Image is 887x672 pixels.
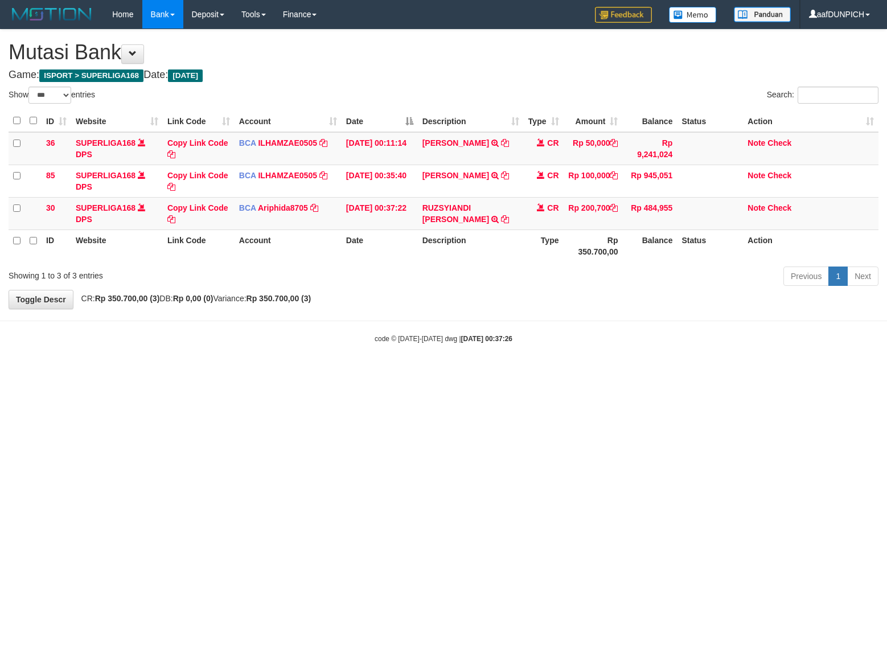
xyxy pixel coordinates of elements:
th: Link Code [163,230,235,262]
span: 36 [46,138,55,147]
a: RUZSYIANDI [PERSON_NAME] [422,203,489,224]
td: DPS [71,165,163,197]
th: Account: activate to sort column ascending [235,110,342,132]
a: ILHAMZAE0505 [258,171,317,180]
a: Check [767,138,791,147]
a: Copy Rp 100,000 to clipboard [610,171,618,180]
td: Rp 100,000 [564,165,623,197]
th: ID [42,230,71,262]
a: Copy Link Code [167,203,228,224]
a: [PERSON_NAME] [422,138,489,147]
th: Description: activate to sort column ascending [418,110,524,132]
a: Copy ILHAMZAE0505 to clipboard [319,171,327,180]
input: Search: [798,87,878,104]
th: Description [418,230,524,262]
span: [DATE] [168,69,203,82]
a: ILHAMZAE0505 [258,138,317,147]
span: BCA [239,171,256,180]
a: SUPERLIGA168 [76,203,135,212]
a: Check [767,171,791,180]
a: Copy Rp 200,700 to clipboard [610,203,618,212]
a: SUPERLIGA168 [76,138,135,147]
strong: [DATE] 00:37:26 [461,335,512,343]
th: Amount: activate to sort column ascending [564,110,623,132]
strong: Rp 0,00 (0) [173,294,213,303]
a: Copy Ariphida8705 to clipboard [310,203,318,212]
th: Account [235,230,342,262]
td: DPS [71,197,163,230]
th: Website [71,230,163,262]
span: CR [547,171,559,180]
span: CR [547,203,559,212]
td: [DATE] 00:37:22 [342,197,418,230]
th: Status [677,230,743,262]
th: Type [524,230,564,262]
a: Note [748,138,765,147]
a: Copy Rp 50,000 to clipboard [610,138,618,147]
label: Show entries [9,87,95,104]
th: Balance [622,230,677,262]
a: Next [847,267,878,286]
a: Note [748,171,765,180]
a: [PERSON_NAME] [422,171,489,180]
th: Status [677,110,743,132]
span: BCA [239,203,256,212]
th: Date: activate to sort column descending [342,110,418,132]
a: Copy Link Code [167,138,228,159]
span: CR [547,138,559,147]
small: code © [DATE]-[DATE] dwg | [375,335,512,343]
td: Rp 945,051 [622,165,677,197]
a: Note [748,203,765,212]
img: panduan.png [734,7,791,22]
td: Rp 200,700 [564,197,623,230]
select: Showentries [28,87,71,104]
span: ISPORT > SUPERLIGA168 [39,69,143,82]
td: [DATE] 00:11:14 [342,132,418,165]
a: Copy SISILIA ARISTA to clipboard [501,138,509,147]
th: ID: activate to sort column ascending [42,110,71,132]
td: Rp 50,000 [564,132,623,165]
div: Showing 1 to 3 of 3 entries [9,265,361,281]
th: Website: activate to sort column ascending [71,110,163,132]
span: 85 [46,171,55,180]
th: Balance [622,110,677,132]
td: Rp 484,955 [622,197,677,230]
img: Button%20Memo.svg [669,7,717,23]
th: Date [342,230,418,262]
th: Rp 350.700,00 [564,230,623,262]
h4: Game: Date: [9,69,878,81]
a: Copy ARDHI SOFIAN to clipboard [501,171,509,180]
a: Check [767,203,791,212]
a: 1 [828,267,848,286]
td: DPS [71,132,163,165]
td: [DATE] 00:35:40 [342,165,418,197]
span: BCA [239,138,256,147]
a: Copy Link Code [167,171,228,191]
th: Link Code: activate to sort column ascending [163,110,235,132]
td: Rp 9,241,024 [622,132,677,165]
span: CR: DB: Variance: [76,294,311,303]
a: Ariphida8705 [258,203,308,212]
h1: Mutasi Bank [9,41,878,64]
th: Type: activate to sort column ascending [524,110,564,132]
a: SUPERLIGA168 [76,171,135,180]
a: Copy RUZSYIANDI NOVRIAN to clipboard [501,215,509,224]
strong: Rp 350.700,00 (3) [247,294,311,303]
th: Action [743,230,878,262]
a: Copy ILHAMZAE0505 to clipboard [319,138,327,147]
img: MOTION_logo.png [9,6,95,23]
a: Toggle Descr [9,290,73,309]
img: Feedback.jpg [595,7,652,23]
span: 30 [46,203,55,212]
label: Search: [767,87,878,104]
strong: Rp 350.700,00 (3) [95,294,160,303]
a: Previous [783,267,829,286]
th: Action: activate to sort column ascending [743,110,878,132]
